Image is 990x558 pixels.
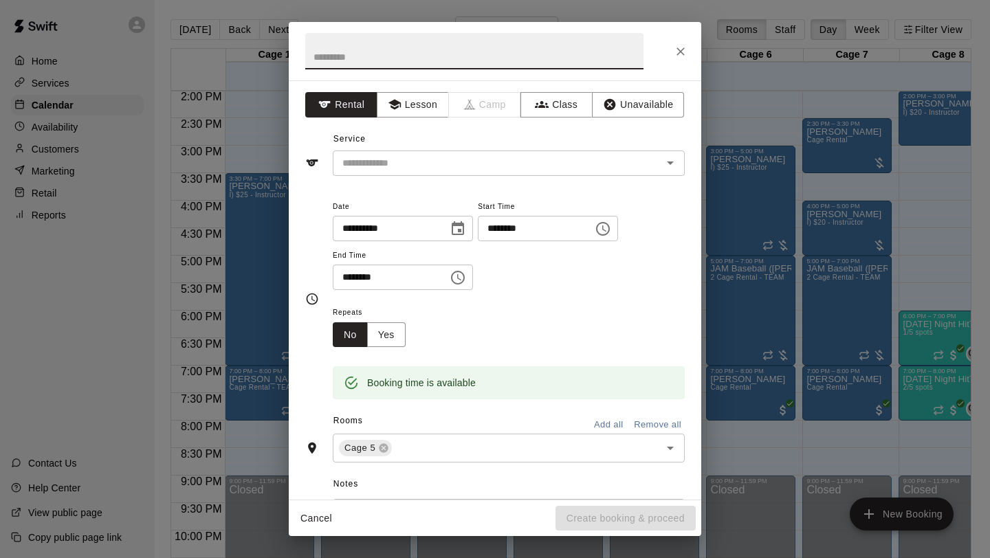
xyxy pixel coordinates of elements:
button: Choose date, selected date is Oct 10, 2025 [444,215,472,243]
span: Cage 5 [339,441,381,455]
svg: Rooms [305,441,319,455]
svg: Timing [305,292,319,306]
span: Service [333,134,366,144]
button: No [333,322,368,348]
button: Open [661,438,680,458]
span: Start Time [478,198,618,216]
div: Booking time is available [367,370,476,395]
span: Rooms [333,416,363,425]
button: Add all [586,414,630,436]
button: Cancel [294,506,338,531]
button: Choose time, selected time is 2:30 PM [589,215,617,243]
span: End Time [333,247,473,265]
span: Camps can only be created in the Services page [449,92,521,118]
div: Cage 5 [339,440,392,456]
button: Class [520,92,593,118]
button: Close [668,39,693,64]
button: Open [661,153,680,172]
div: outlined button group [333,322,406,348]
button: Remove all [630,414,685,436]
svg: Service [305,156,319,170]
button: Choose time, selected time is 3:00 PM [444,264,472,291]
button: Unavailable [592,92,684,118]
span: Notes [333,473,685,495]
span: Date [333,198,473,216]
button: Lesson [377,92,449,118]
button: Rental [305,92,377,118]
button: Yes [367,322,406,348]
span: Repeats [333,304,417,322]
